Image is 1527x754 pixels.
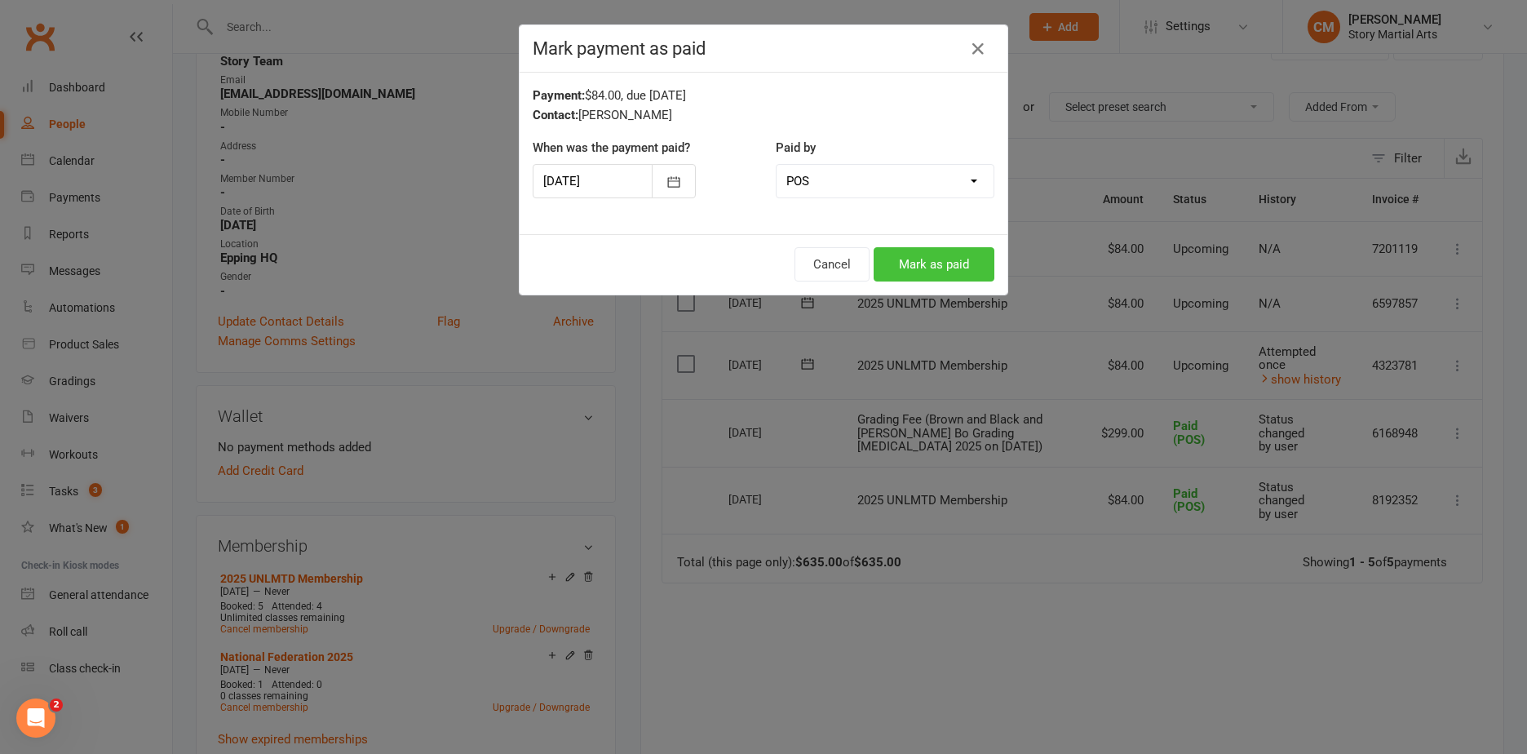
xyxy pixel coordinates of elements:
[533,86,994,105] div: $84.00, due [DATE]
[50,699,63,712] span: 2
[533,105,994,125] div: [PERSON_NAME]
[965,36,991,62] button: Close
[16,699,55,738] iframe: Intercom live chat
[776,138,816,157] label: Paid by
[533,88,585,103] strong: Payment:
[794,247,870,282] button: Cancel
[533,108,578,122] strong: Contact:
[533,38,994,59] h4: Mark payment as paid
[533,138,690,157] label: When was the payment paid?
[874,247,994,282] button: Mark as paid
